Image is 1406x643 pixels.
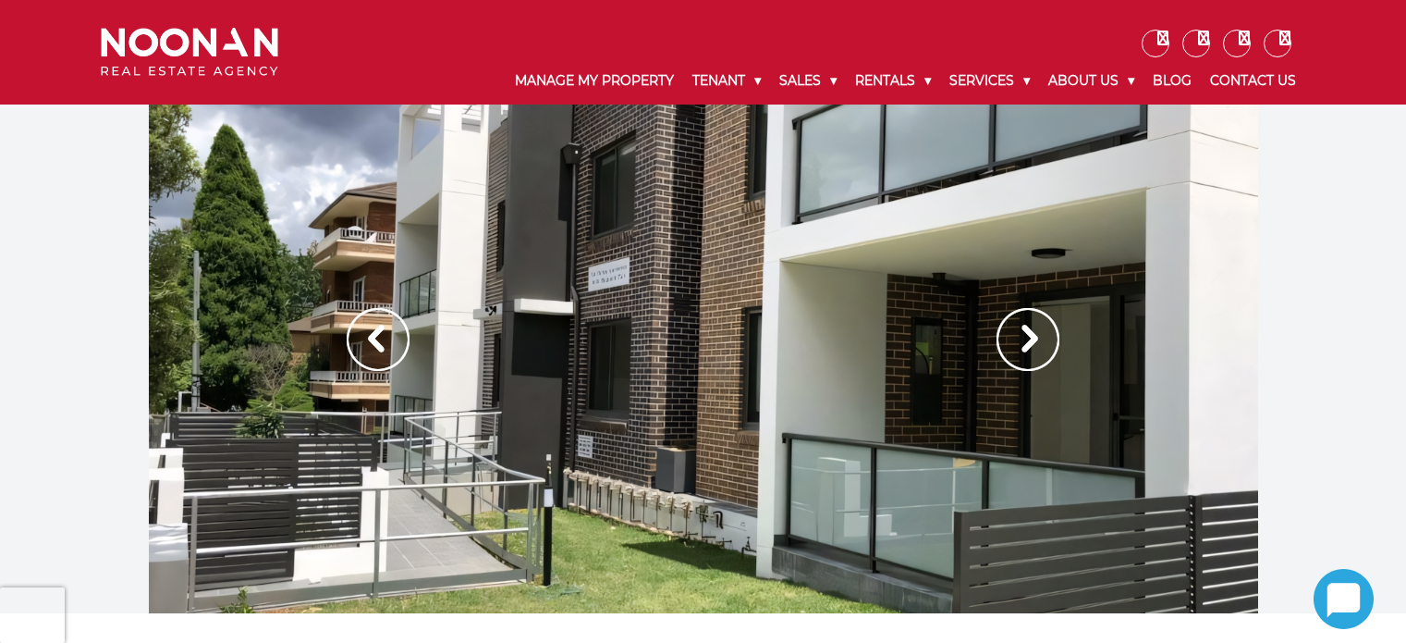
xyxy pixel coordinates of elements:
img: Arrow slider [996,308,1059,371]
a: Services [940,57,1039,105]
img: Noonan Real Estate Agency [101,28,278,77]
a: Blog [1143,57,1201,105]
img: Arrow slider [347,308,410,371]
a: About Us [1039,57,1143,105]
a: Contact Us [1201,57,1305,105]
a: Sales [770,57,846,105]
a: Manage My Property [506,57,683,105]
a: Rentals [846,57,940,105]
a: Tenant [683,57,770,105]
